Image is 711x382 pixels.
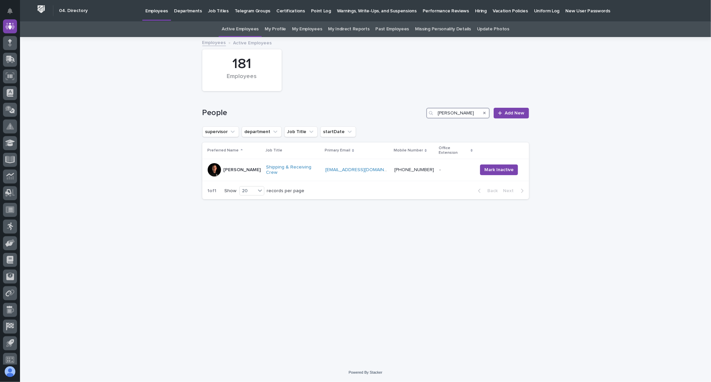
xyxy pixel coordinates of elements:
[415,21,471,37] a: Missing Personality Details
[325,167,401,172] a: [EMAIL_ADDRESS][DOMAIN_NAME]
[484,166,514,173] span: Mark Inactive
[376,21,409,37] a: Past Employees
[202,108,424,118] h1: People
[202,159,529,181] tr: [PERSON_NAME]Shipping & Receiving Crew [EMAIL_ADDRESS][DOMAIN_NAME] [PHONE_NUMBER]-- Mark Inactive
[59,8,88,14] h2: 04. Directory
[35,3,47,15] img: Workspace Logo
[222,21,259,37] a: Active Employees
[266,147,283,154] p: Job Title
[325,147,350,154] p: Primary Email
[439,166,442,173] p: -
[3,4,17,18] button: Notifications
[501,188,529,194] button: Next
[8,8,17,19] div: Notifications
[505,111,525,115] span: Add New
[473,188,501,194] button: Back
[477,21,509,37] a: Update Photos
[284,126,318,137] button: Job Title
[394,147,423,154] p: Mobile Number
[225,188,237,194] p: Show
[208,147,239,154] p: Preferred Name
[484,188,498,193] span: Back
[224,167,261,173] p: [PERSON_NAME]
[439,144,469,157] p: Office Extension
[214,56,270,72] div: 181
[503,188,518,193] span: Next
[328,21,369,37] a: My Indirect Reports
[202,38,226,46] a: Employees
[292,21,322,37] a: My Employees
[202,183,222,199] p: 1 of 1
[266,164,320,176] a: Shipping & Receiving Crew
[394,167,434,172] a: [PHONE_NUMBER]
[214,73,270,87] div: Employees
[242,126,282,137] button: department
[320,126,356,137] button: startDate
[202,126,239,137] button: supervisor
[267,188,305,194] p: records per page
[3,365,17,379] button: users-avatar
[265,21,286,37] a: My Profile
[240,187,256,195] div: 20
[233,39,272,46] p: Active Employees
[494,108,529,118] a: Add New
[426,108,490,118] input: Search
[480,164,518,175] button: Mark Inactive
[349,370,382,374] a: Powered By Stacker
